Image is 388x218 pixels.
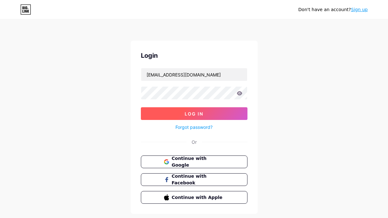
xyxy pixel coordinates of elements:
[172,155,224,168] span: Continue with Google
[172,173,224,186] span: Continue with Facebook
[141,173,247,186] button: Continue with Facebook
[351,7,368,12] a: Sign up
[141,107,247,120] button: Log In
[192,139,197,145] div: Or
[185,111,203,116] span: Log In
[141,155,247,168] button: Continue with Google
[172,194,224,201] span: Continue with Apple
[141,51,247,60] div: Login
[298,6,368,13] div: Don't have an account?
[175,124,213,130] a: Forgot password?
[141,191,247,204] button: Continue with Apple
[141,68,247,81] input: Username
